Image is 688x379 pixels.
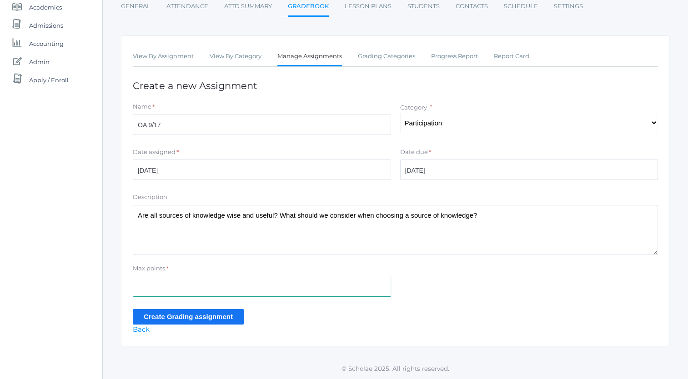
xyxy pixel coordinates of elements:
a: Grading Categories [358,47,415,65]
label: Max points [133,264,165,273]
a: Report Card [494,47,529,65]
a: View By Assignment [133,47,194,65]
h1: Create a new Assignment [133,80,658,91]
a: Manage Assignments [277,47,342,67]
label: Date due [400,148,428,157]
label: Description [133,193,167,202]
span: Admissions [29,16,63,35]
a: View By Category [210,47,261,65]
label: Name [133,102,151,111]
p: © Scholae 2025. All rights reserved. [103,364,688,373]
a: Progress Report [431,47,478,65]
input: Create Grading assignment [133,309,244,324]
span: Admin [29,53,50,71]
span: Apply / Enroll [29,71,69,89]
span: Accounting [29,35,64,53]
a: Back [133,325,150,334]
label: Category [400,104,427,111]
label: Date assigned [133,148,176,157]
